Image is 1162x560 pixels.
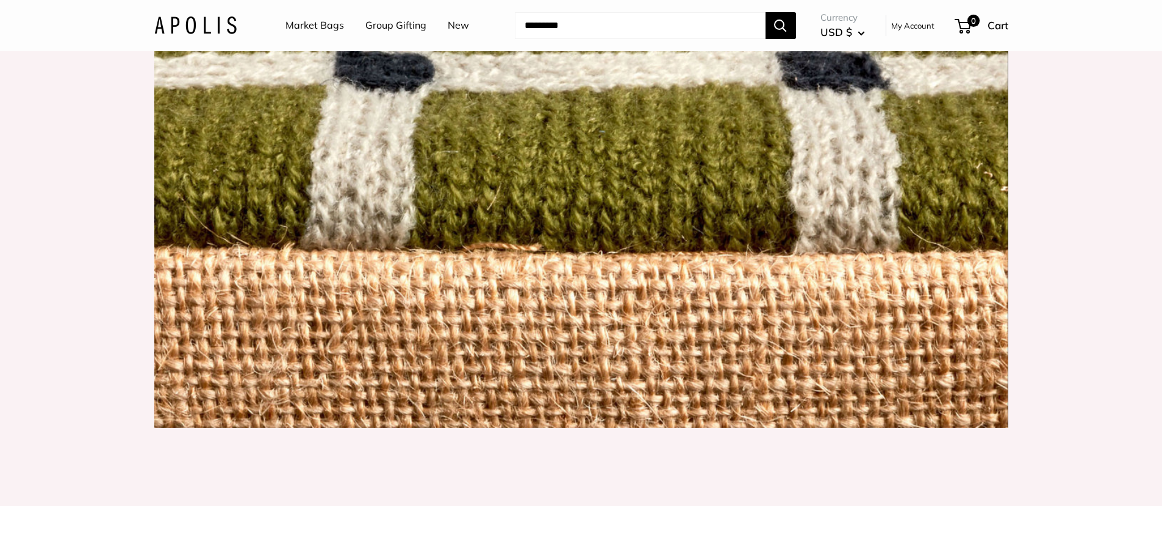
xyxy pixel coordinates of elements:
[766,12,796,39] button: Search
[820,23,865,42] button: USD $
[515,12,766,39] input: Search...
[285,16,344,35] a: Market Bags
[891,18,934,33] a: My Account
[988,19,1008,32] span: Cart
[448,16,469,35] a: New
[154,16,237,34] img: Apolis
[820,9,865,26] span: Currency
[967,15,979,27] span: 0
[820,26,852,38] span: USD $
[956,16,1008,35] a: 0 Cart
[365,16,426,35] a: Group Gifting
